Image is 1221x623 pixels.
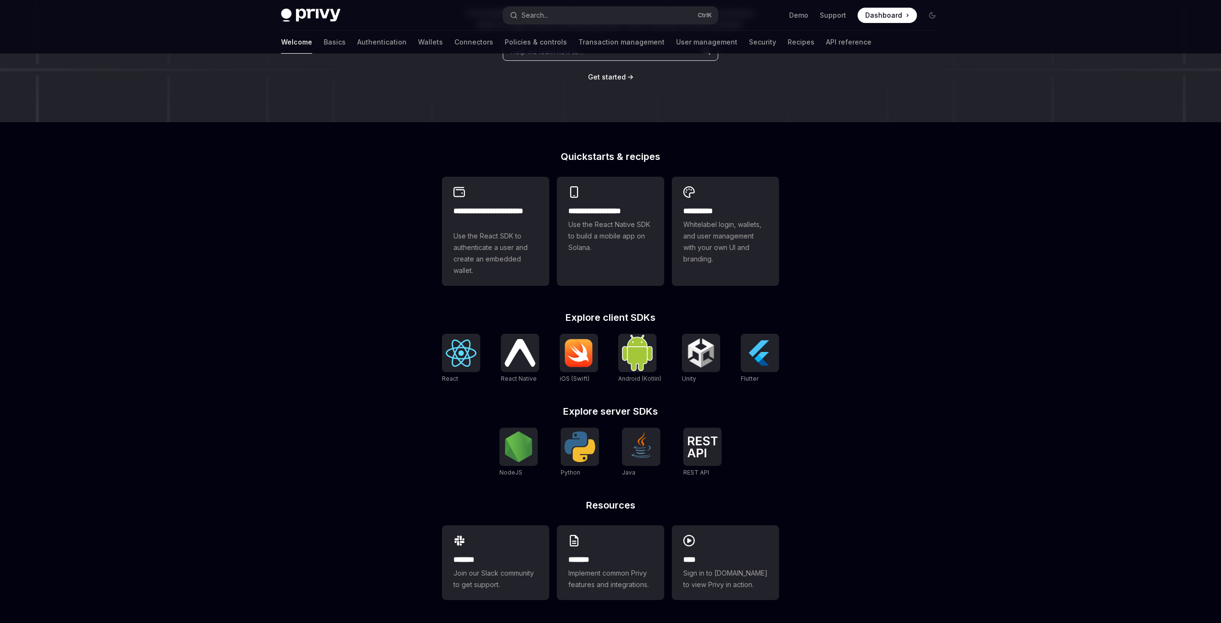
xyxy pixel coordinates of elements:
a: Authentication [357,31,407,54]
button: Search...CtrlK [503,7,718,24]
a: Policies & controls [505,31,567,54]
span: Dashboard [865,11,902,20]
a: Android (Kotlin)Android (Kotlin) [618,334,661,384]
span: Sign in to [DOMAIN_NAME] to view Privy in action. [683,567,768,590]
a: Basics [324,31,346,54]
a: JavaJava [622,428,660,477]
img: Python [565,431,595,462]
h2: Explore client SDKs [442,313,779,322]
a: Support [820,11,846,20]
h2: Resources [442,500,779,510]
a: Demo [789,11,808,20]
span: React Native [501,375,537,382]
span: Use the React SDK to authenticate a user and create an embedded wallet. [453,230,538,276]
img: React [446,340,476,367]
a: Security [749,31,776,54]
img: React Native [505,339,535,366]
a: React NativeReact Native [501,334,539,384]
img: Android (Kotlin) [622,335,653,371]
span: Implement common Privy features and integrations. [568,567,653,590]
a: Dashboard [858,8,917,23]
span: iOS (Swift) [560,375,589,382]
h2: Explore server SDKs [442,407,779,416]
span: Ctrl K [698,11,712,19]
span: Flutter [741,375,758,382]
a: FlutterFlutter [741,334,779,384]
a: REST APIREST API [683,428,722,477]
span: Unity [682,375,696,382]
a: Connectors [454,31,493,54]
div: Search... [521,10,548,21]
span: NodeJS [499,469,522,476]
img: REST API [687,436,718,457]
a: PythonPython [561,428,599,477]
span: Whitelabel login, wallets, and user management with your own UI and branding. [683,219,768,265]
h2: Quickstarts & recipes [442,152,779,161]
span: Get started [588,73,626,81]
span: Join our Slack community to get support. [453,567,538,590]
a: Recipes [788,31,814,54]
a: **** *****Whitelabel login, wallets, and user management with your own UI and branding. [672,177,779,286]
button: Toggle dark mode [925,8,940,23]
a: User management [676,31,737,54]
a: Welcome [281,31,312,54]
img: iOS (Swift) [564,339,594,367]
a: Transaction management [578,31,665,54]
a: **** **** **** ***Use the React Native SDK to build a mobile app on Solana. [557,177,664,286]
span: Android (Kotlin) [618,375,661,382]
a: ReactReact [442,334,480,384]
img: Java [626,431,656,462]
a: **** **Implement common Privy features and integrations. [557,525,664,600]
span: Use the React Native SDK to build a mobile app on Solana. [568,219,653,253]
span: REST API [683,469,709,476]
a: API reference [826,31,871,54]
span: Python [561,469,580,476]
a: ****Sign in to [DOMAIN_NAME] to view Privy in action. [672,525,779,600]
img: NodeJS [503,431,534,462]
span: Java [622,469,635,476]
img: Flutter [745,338,775,368]
a: **** **Join our Slack community to get support. [442,525,549,600]
a: Get started [588,72,626,82]
a: iOS (Swift)iOS (Swift) [560,334,598,384]
span: React [442,375,458,382]
a: UnityUnity [682,334,720,384]
a: NodeJSNodeJS [499,428,538,477]
img: Unity [686,338,716,368]
a: Wallets [418,31,443,54]
img: dark logo [281,9,340,22]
